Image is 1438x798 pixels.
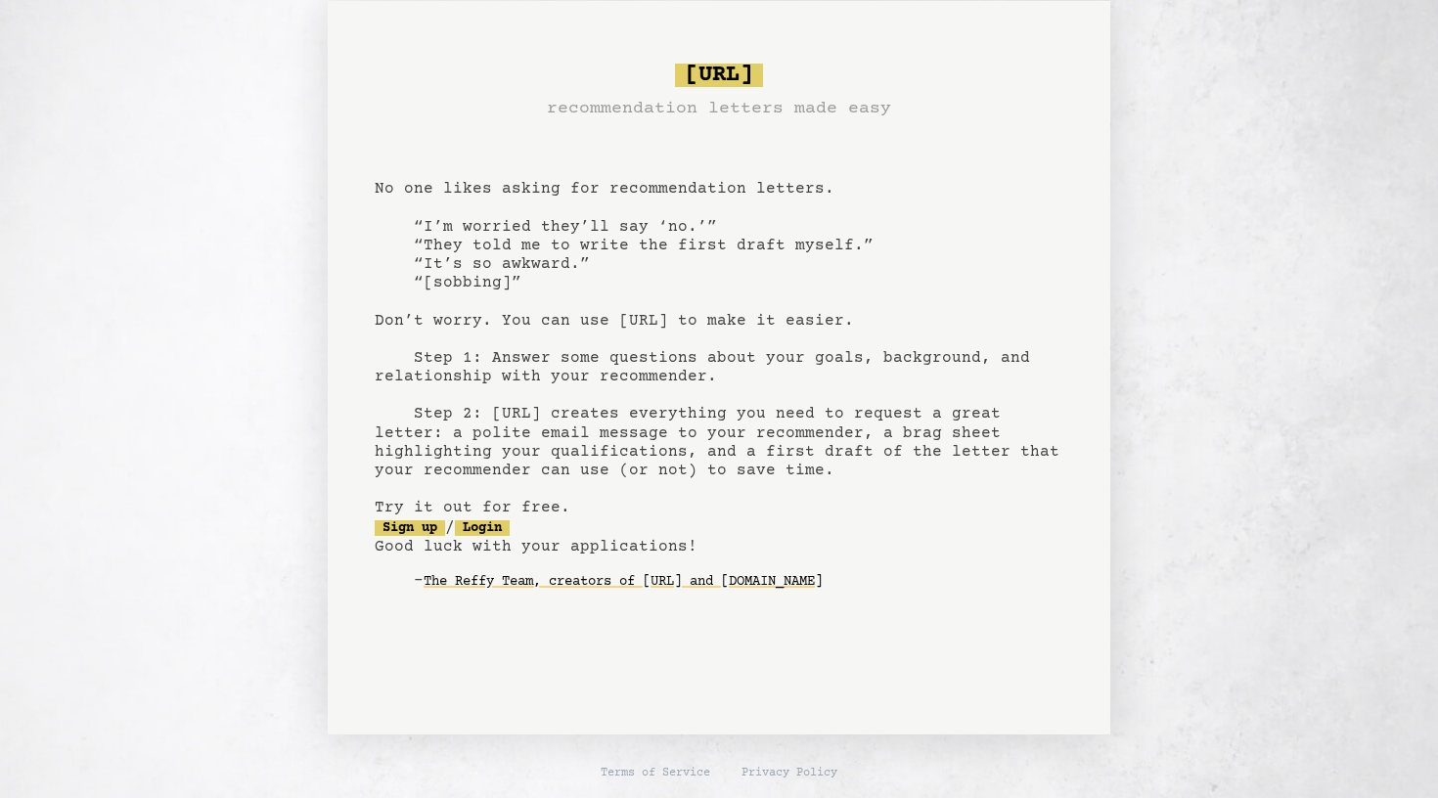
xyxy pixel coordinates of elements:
a: Terms of Service [601,766,710,781]
pre: No one likes asking for recommendation letters. “I’m worried they’ll say ‘no.’” “They told me to ... [375,56,1063,629]
a: Login [455,520,510,536]
span: [URL] [675,64,763,87]
h3: recommendation letters made easy [547,95,891,122]
a: The Reffy Team, creators of [URL] and [DOMAIN_NAME] [424,566,823,598]
a: Sign up [375,520,445,536]
div: - [414,572,1063,592]
a: Privacy Policy [741,766,837,781]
